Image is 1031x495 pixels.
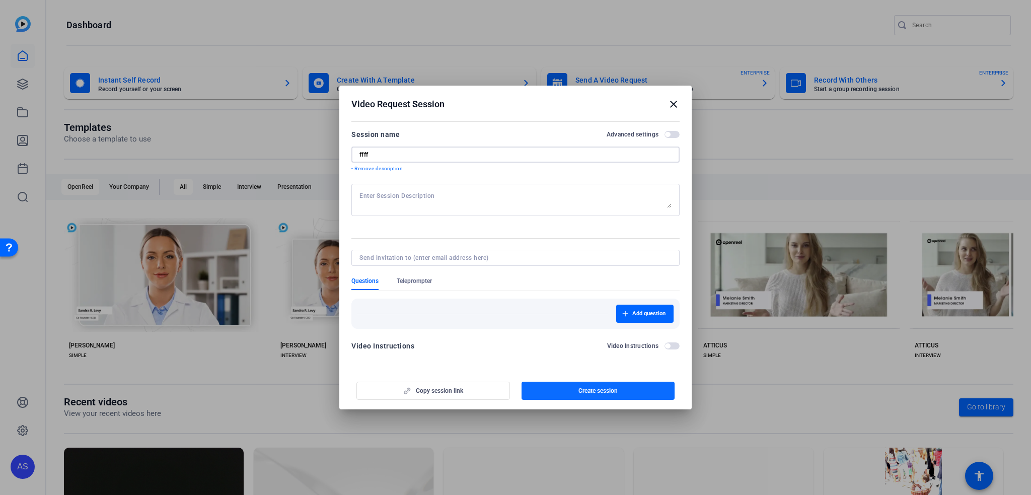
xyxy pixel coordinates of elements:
[351,340,414,352] div: Video Instructions
[351,277,379,285] span: Questions
[359,151,672,159] input: Enter Session Name
[397,277,432,285] span: Teleprompter
[351,98,680,110] div: Video Request Session
[607,130,658,138] h2: Advanced settings
[351,165,680,173] p: - Remove description
[607,342,659,350] h2: Video Instructions
[668,98,680,110] mat-icon: close
[351,128,400,140] div: Session name
[359,254,668,262] input: Send invitation to (enter email address here)
[632,310,666,318] span: Add question
[522,382,675,400] button: Create session
[616,305,674,323] button: Add question
[578,387,618,395] span: Create session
